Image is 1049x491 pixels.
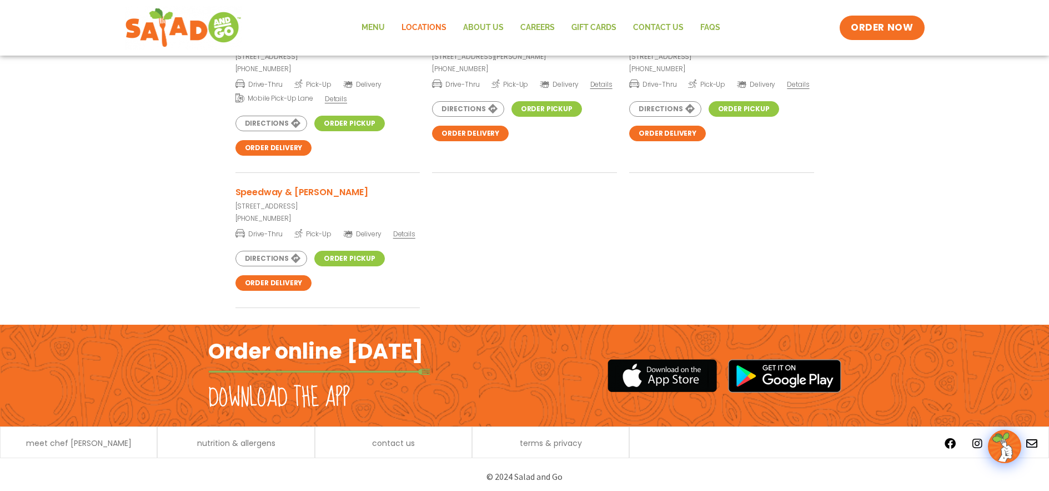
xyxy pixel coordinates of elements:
[314,251,385,266] a: Order Pickup
[235,185,420,211] a: Speedway & [PERSON_NAME][STREET_ADDRESS]
[235,64,420,74] a: [PHONE_NUMBER]
[235,185,368,199] h3: Speedway & [PERSON_NAME]
[629,64,814,74] a: [PHONE_NUMBER]
[294,78,332,90] span: Pick-Up
[235,275,312,291] a: Order Delivery
[343,229,382,239] span: Delivery
[851,21,913,34] span: ORDER NOW
[432,126,509,141] a: Order Delivery
[197,439,275,447] a: nutrition & allergens
[393,15,455,41] a: Locations
[208,383,350,414] h2: Download the app
[294,228,332,239] span: Pick-Up
[840,16,924,40] a: ORDER NOW
[325,94,347,103] span: Details
[235,230,415,238] a: Drive-Thru Pick-Up Delivery Details
[590,80,613,89] span: Details
[235,92,313,103] span: Mobile Pick-Up Lane
[629,101,701,117] a: Directions
[235,228,283,239] span: Drive-Thru
[608,358,717,394] img: appstore
[372,439,415,447] a: contact us
[432,80,612,88] a: Drive-Thru Pick-Up Delivery Details
[629,80,809,88] a: Drive-Thru Pick-Up Delivery Details
[688,78,725,90] span: Pick-Up
[540,80,578,90] span: Delivery
[989,431,1020,462] img: wpChatIcon
[235,78,283,90] span: Drive-Thru
[432,52,616,62] p: [STREET_ADDRESS][PERSON_NAME]
[214,469,836,484] p: © 2024 Salad and Go
[455,15,512,41] a: About Us
[787,80,809,89] span: Details
[432,64,616,74] a: [PHONE_NUMBER]
[625,15,692,41] a: Contact Us
[235,116,307,131] a: Directions
[432,101,504,117] a: Directions
[343,80,382,90] span: Delivery
[563,15,625,41] a: GIFT CARDS
[491,78,529,90] span: Pick-Up
[511,101,582,117] a: Order Pickup
[353,15,729,41] nav: Menu
[208,369,430,375] img: fork
[208,338,423,365] h2: Order online [DATE]
[728,359,841,393] img: google_play
[692,15,729,41] a: FAQs
[432,78,479,90] span: Drive-Thru
[629,78,676,90] span: Drive-Thru
[314,116,385,131] a: Order Pickup
[629,126,706,141] a: Order Delivery
[235,80,392,102] a: Drive-Thru Pick-Up Delivery Mobile Pick-Up Lane Details
[737,80,775,90] span: Delivery
[235,251,307,266] a: Directions
[235,52,420,62] p: [STREET_ADDRESS]
[235,140,312,156] a: Order Delivery
[629,52,814,62] p: [STREET_ADDRESS]
[353,15,393,41] a: Menu
[393,229,415,239] span: Details
[125,6,242,50] img: new-SAG-logo-768×292
[709,101,779,117] a: Order Pickup
[512,15,563,41] a: Careers
[235,201,420,211] p: [STREET_ADDRESS]
[520,439,582,447] a: terms & privacy
[26,439,132,447] a: meet chef [PERSON_NAME]
[235,214,420,224] a: [PHONE_NUMBER]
